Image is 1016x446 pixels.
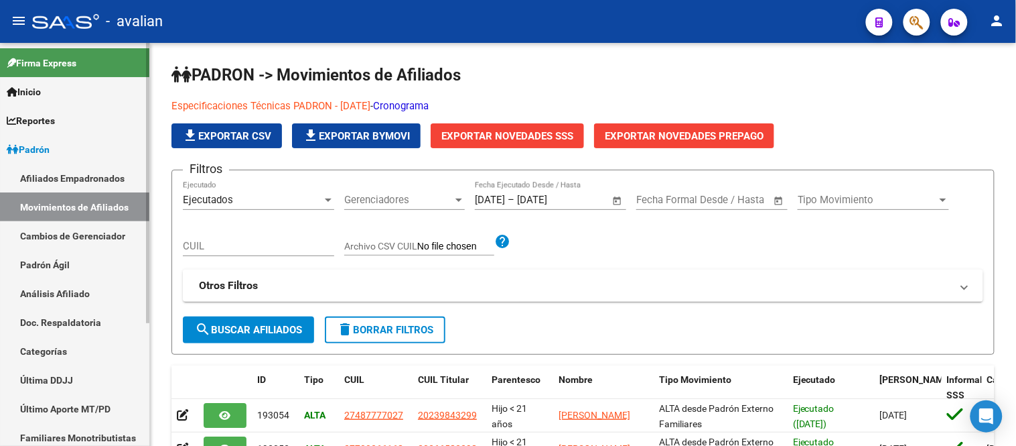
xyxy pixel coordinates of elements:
a: Cronograma [373,100,429,112]
button: Open calendar [772,193,787,209]
button: Exportar CSV [171,123,282,148]
span: Hijo < 21 años [492,403,527,429]
button: Exportar Novedades Prepago [594,123,774,148]
mat-icon: file_download [303,127,319,144]
span: ALTA desde Padrón Externo Familiares [659,403,774,429]
span: Inicio [7,85,41,99]
span: Firma Express [7,56,76,70]
strong: ALTA [304,410,325,421]
span: Padrón [7,142,50,157]
span: PADRON -> Movimientos de Afiliados [171,66,461,85]
button: Exportar Novedades SSS [431,123,584,148]
input: Archivo CSV CUIL [417,241,494,253]
datatable-header-cell: Ejecutado [788,366,875,410]
span: 193054 [257,410,289,421]
div: Open Intercom Messenger [970,400,1003,433]
input: Fecha inicio [636,194,691,206]
button: Exportar Bymovi [292,123,421,148]
span: Ejecutado [793,374,836,385]
span: [PERSON_NAME] [880,374,952,385]
mat-expansion-panel-header: Otros Filtros [183,270,983,302]
mat-icon: help [494,233,510,249]
span: [PERSON_NAME] [559,410,630,421]
span: Gerenciadores [344,194,453,206]
h3: Filtros [183,160,229,178]
mat-icon: person [989,13,1005,29]
input: Fecha fin [517,194,582,206]
button: Buscar Afiliados [183,317,314,343]
span: Tipo Movimiento [798,194,937,206]
span: Exportar Bymovi [303,130,410,142]
span: 20239843299 [418,410,477,421]
datatable-header-cell: Tipo Movimiento [654,366,788,410]
datatable-header-cell: Nombre [553,366,654,410]
span: Exportar Novedades Prepago [605,130,764,142]
span: [DATE] [880,410,908,421]
span: CUIL [344,374,364,385]
button: Borrar Filtros [325,317,445,343]
span: Tipo [304,374,323,385]
mat-icon: file_download [182,127,198,144]
span: CUIL Titular [418,374,469,385]
input: Fecha fin [703,194,768,206]
mat-icon: search [195,321,211,337]
a: Especificaciones Técnicas PADRON - [DATE] [171,100,370,112]
p: - [171,99,995,113]
datatable-header-cell: CUIL [339,366,413,410]
input: Fecha inicio [475,194,505,206]
span: Exportar Novedades SSS [441,130,573,142]
datatable-header-cell: Parentesco [486,366,553,410]
datatable-header-cell: Tipo [299,366,339,410]
span: Informable SSS [947,374,994,400]
datatable-header-cell: Fecha Formal [875,366,942,410]
span: ID [257,374,266,385]
span: 27487777027 [344,410,403,421]
span: Exportar CSV [182,130,271,142]
datatable-header-cell: Informable SSS [942,366,982,410]
span: Ejecutado ([DATE]) [793,403,834,429]
span: Borrar Filtros [337,324,433,336]
span: Nombre [559,374,593,385]
span: Archivo CSV CUIL [344,241,417,252]
span: Reportes [7,113,55,128]
span: Tipo Movimiento [659,374,731,385]
datatable-header-cell: ID [252,366,299,410]
datatable-header-cell: CUIL Titular [413,366,486,410]
span: Buscar Afiliados [195,324,302,336]
mat-icon: menu [11,13,27,29]
button: Open calendar [610,193,626,209]
span: Parentesco [492,374,540,385]
span: – [508,194,514,206]
span: Ejecutados [183,194,233,206]
mat-icon: delete [337,321,353,337]
span: - avalian [106,7,163,36]
strong: Otros Filtros [199,278,258,293]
